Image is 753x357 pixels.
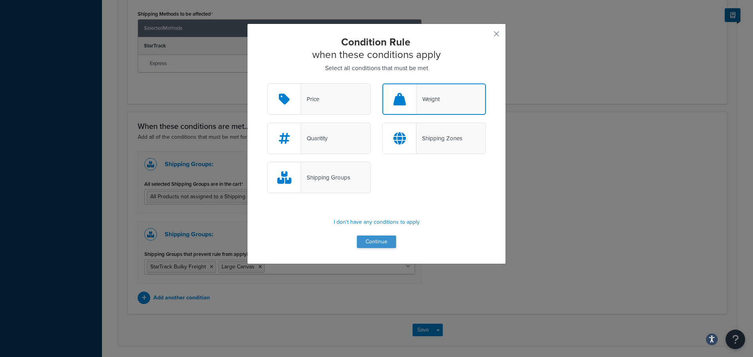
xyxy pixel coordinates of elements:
[417,133,462,144] div: Shipping Zones
[301,133,327,144] div: Quantity
[267,36,486,61] h2: when these conditions apply
[267,63,486,74] p: Select all conditions that must be met
[301,94,319,105] div: Price
[301,172,350,183] div: Shipping Groups
[417,94,440,105] div: Weight
[267,217,486,228] p: I don't have any conditions to apply
[341,34,410,49] strong: Condition Rule
[357,236,396,248] button: Continue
